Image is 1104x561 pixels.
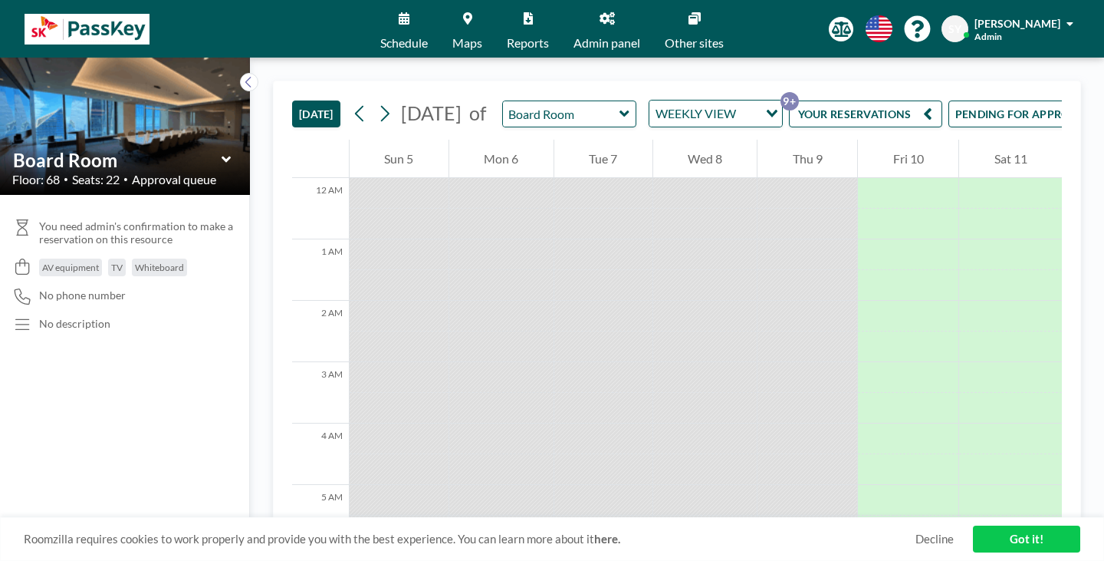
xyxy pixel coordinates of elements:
span: Whiteboard [135,262,184,273]
div: Thu 9 [757,140,857,178]
span: Roomzilla requires cookies to work properly and provide you with the best experience. You can lea... [24,532,915,546]
span: • [123,174,128,184]
span: Reports [507,37,549,49]
span: TV [111,262,123,273]
input: Board Room [13,149,222,171]
a: here. [594,532,620,546]
span: SY [948,22,961,36]
span: Other sites [665,37,724,49]
input: Board Room [503,101,620,127]
div: 5 AM [292,485,349,546]
span: [DATE] [401,101,462,124]
div: Sun 5 [350,140,449,178]
div: 1 AM [292,239,349,301]
div: Mon 6 [449,140,554,178]
img: organization-logo [25,14,149,45]
span: AV equipment [42,262,99,273]
div: Sat 11 [959,140,1062,178]
span: Floor: 68 [12,172,60,187]
div: Fri 10 [858,140,958,178]
div: Wed 8 [653,140,757,178]
div: 2 AM [292,301,349,362]
span: Admin panel [573,37,640,49]
span: Seats: 22 [72,172,120,187]
span: No phone number [39,289,126,302]
button: YOUR RESERVATIONS9+ [789,101,942,127]
div: 3 AM [292,362,349,424]
span: You need admin's confirmation to make a reservation on this resource [39,219,238,246]
span: Approval queue [132,172,216,187]
p: 9+ [780,92,799,111]
div: No description [39,317,110,331]
span: [PERSON_NAME] [974,17,1060,30]
span: • [64,174,68,184]
div: Search for option [649,101,782,127]
div: 4 AM [292,424,349,485]
span: of [469,101,486,125]
div: Tue 7 [554,140,652,178]
a: Decline [915,532,954,546]
span: Admin [974,31,1002,42]
input: Search for option [741,104,757,124]
span: WEEKLY VIEW [652,104,739,124]
button: [DATE] [292,101,340,127]
div: 12 AM [292,178,349,239]
span: Maps [452,37,482,49]
span: Schedule [380,37,428,49]
a: Got it! [973,526,1080,553]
